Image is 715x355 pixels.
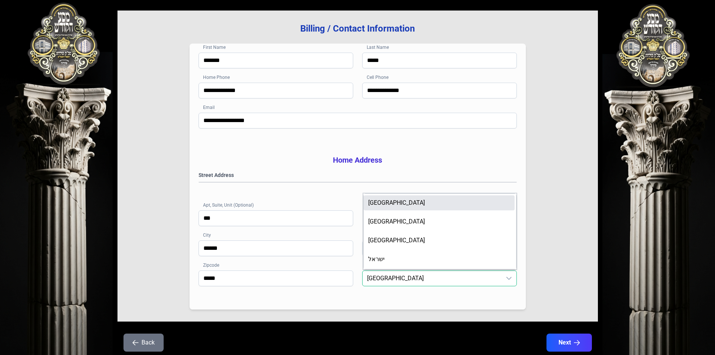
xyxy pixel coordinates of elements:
span: United States [363,271,501,286]
span: [GEOGRAPHIC_DATA] [368,199,425,206]
span: [GEOGRAPHIC_DATA] [368,237,425,244]
button: Back [123,334,164,352]
li: United States [364,195,515,210]
button: Next [546,334,592,352]
h3: Billing / Contact Information [129,23,586,35]
span: ישראל [368,255,385,263]
li: ישראל [364,252,515,267]
ul: Option List [364,194,516,271]
li: United Kingdom [364,214,515,229]
span: [GEOGRAPHIC_DATA] [368,218,425,225]
label: Street Address [199,171,517,179]
div: dropdown trigger [501,271,516,286]
li: Canada [364,233,515,248]
h3: Home Address [199,155,517,165]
